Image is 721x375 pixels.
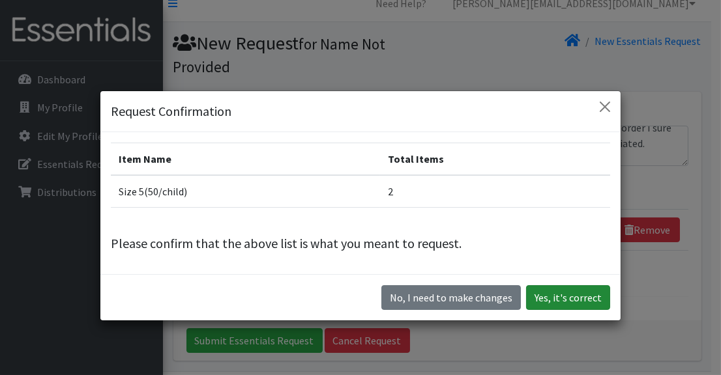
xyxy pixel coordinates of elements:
[526,285,610,310] button: Yes, it's correct
[111,175,380,208] td: Size 5(50/child)
[380,143,610,176] th: Total Items
[381,285,521,310] button: No I need to make changes
[111,102,231,121] h5: Request Confirmation
[595,96,615,117] button: Close
[111,143,380,176] th: Item Name
[380,175,610,208] td: 2
[111,234,610,253] p: Please confirm that the above list is what you meant to request.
